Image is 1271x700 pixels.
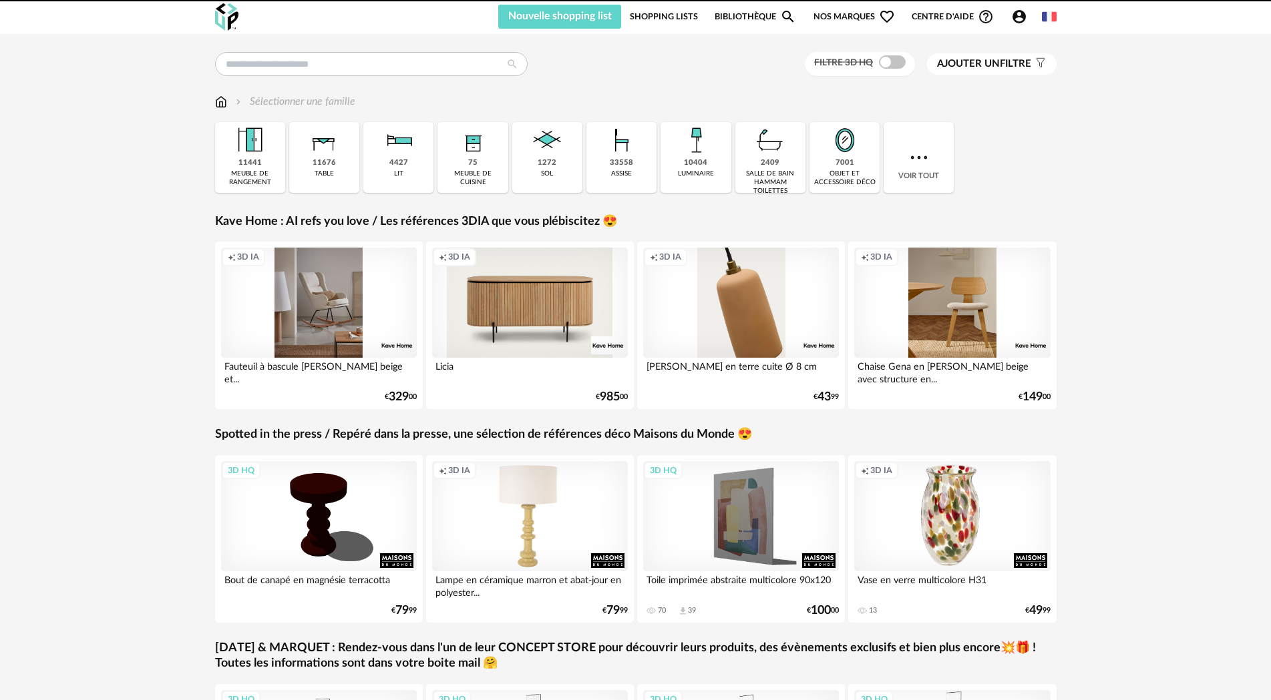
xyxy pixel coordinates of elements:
[715,5,796,29] a: BibliothèqueMagnify icon
[228,252,236,262] span: Creation icon
[221,571,417,598] div: Bout de canapé en magnésie terracotta
[978,9,994,25] span: Help Circle Outline icon
[448,465,470,476] span: 3D IA
[215,94,227,109] img: svg+xml;base64,PHN2ZyB3aWR0aD0iMTYiIGhlaWdodD0iMTciIHZpZXdCb3g9IjAgMCAxNiAxNyIgZmlsbD0ibm9uZSIgeG...
[650,252,658,262] span: Creation icon
[306,122,342,158] img: Table.png
[232,122,268,158] img: Meuble%20de%20rangement.png
[215,427,752,442] a: Spotted in the press / Repéré dans la presse, une sélection de références déco Maisons du Monde 😍
[1019,392,1051,402] div: € 00
[1011,9,1027,25] span: Account Circle icon
[222,462,260,479] div: 3D HQ
[813,5,895,29] span: Nos marques
[215,455,423,623] a: 3D HQ Bout de canapé en magnésie terracotta €7999
[538,158,556,168] div: 1272
[643,358,840,384] div: [PERSON_NAME] en terre cuite Ø 8 cm
[637,455,846,623] a: 3D HQ Toile imprimée abstraite multicolore 90x120 70 Download icon 39 €10000
[811,606,831,615] span: 100
[688,606,696,615] div: 39
[879,9,895,25] span: Heart Outline icon
[238,158,262,168] div: 11441
[684,158,707,168] div: 10404
[659,252,681,262] span: 3D IA
[630,5,698,29] a: Shopping Lists
[395,606,409,615] span: 79
[385,392,417,402] div: € 00
[1023,392,1043,402] span: 149
[233,94,355,109] div: Sélectionner une famille
[644,462,683,479] div: 3D HQ
[678,169,714,178] div: luminaire
[432,571,628,598] div: Lampe en céramique marron et abat-jour en polyester...
[508,11,612,21] span: Nouvelle shopping list
[541,169,553,178] div: sol
[848,242,1057,409] a: Creation icon 3D IA Chaise Gena en [PERSON_NAME] beige avec structure en... €14900
[215,3,238,31] img: OXP
[678,122,714,158] img: Luminaire.png
[391,606,417,615] div: € 99
[869,606,877,615] div: 13
[426,455,634,623] a: Creation icon 3D IA Lampe en céramique marron et abat-jour en polyester... €7999
[389,392,409,402] span: 329
[861,252,869,262] span: Creation icon
[818,392,831,402] span: 43
[927,53,1057,75] button: Ajouter unfiltre Filter icon
[907,145,931,169] img: more.7b13dc1.svg
[1042,9,1057,24] img: fr
[610,158,633,168] div: 33558
[313,158,336,168] div: 11676
[498,5,622,29] button: Nouvelle shopping list
[221,358,417,384] div: Fauteuil à bascule [PERSON_NAME] beige et...
[827,122,863,158] img: Miroir.png
[814,58,873,67] span: Filtre 3D HQ
[233,94,244,109] img: svg+xml;base64,PHN2ZyB3aWR0aD0iMTYiIGhlaWdodD0iMTYiIHZpZXdCb3g9IjAgMCAxNiAxNiIgZmlsbD0ibm9uZSIgeG...
[643,571,840,598] div: Toile imprimée abstraite multicolore 90x120
[215,641,1057,672] a: [DATE] & MARQUET : Rendez-vous dans l'un de leur CONCEPT STORE pour découvrir leurs produits, des...
[1025,606,1051,615] div: € 99
[780,9,796,25] span: Magnify icon
[937,59,1000,69] span: Ajouter un
[389,158,408,168] div: 4427
[637,242,846,409] a: Creation icon 3D IA [PERSON_NAME] en terre cuite Ø 8 cm €4399
[529,122,565,158] img: Sol.png
[426,242,634,409] a: Creation icon 3D IA Licia €98500
[870,252,892,262] span: 3D IA
[813,169,876,187] div: objet et accessoire déco
[761,158,779,168] div: 2409
[394,169,403,178] div: lit
[215,242,423,409] a: Creation icon 3D IA Fauteuil à bascule [PERSON_NAME] beige et... €32900
[1011,9,1033,25] span: Account Circle icon
[600,392,620,402] span: 985
[658,606,666,615] div: 70
[439,252,447,262] span: Creation icon
[836,158,854,168] div: 7001
[439,465,447,476] span: Creation icon
[441,169,504,187] div: meuble de cuisine
[381,122,417,158] img: Literie.png
[432,358,628,384] div: Licia
[604,122,640,158] img: Assise.png
[813,392,839,402] div: € 99
[596,392,628,402] div: € 00
[854,571,1051,598] div: Vase en verre multicolore H31
[602,606,628,615] div: € 99
[1031,57,1047,71] span: Filter icon
[848,455,1057,623] a: Creation icon 3D IA Vase en verre multicolore H31 13 €4999
[937,57,1031,71] span: filtre
[854,358,1051,384] div: Chaise Gena en [PERSON_NAME] beige avec structure en...
[448,252,470,262] span: 3D IA
[315,169,334,178] div: table
[215,214,617,230] a: Kave Home : AI refs you love / Les références 3DIA que vous plébiscitez 😍
[807,606,839,615] div: € 00
[455,122,491,158] img: Rangement.png
[752,122,788,158] img: Salle%20de%20bain.png
[606,606,620,615] span: 79
[912,9,994,25] span: Centre d'aideHelp Circle Outline icon
[870,465,892,476] span: 3D IA
[678,606,688,616] span: Download icon
[884,122,954,193] div: Voir tout
[861,465,869,476] span: Creation icon
[739,169,801,196] div: salle de bain hammam toilettes
[611,169,632,178] div: assise
[237,252,259,262] span: 3D IA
